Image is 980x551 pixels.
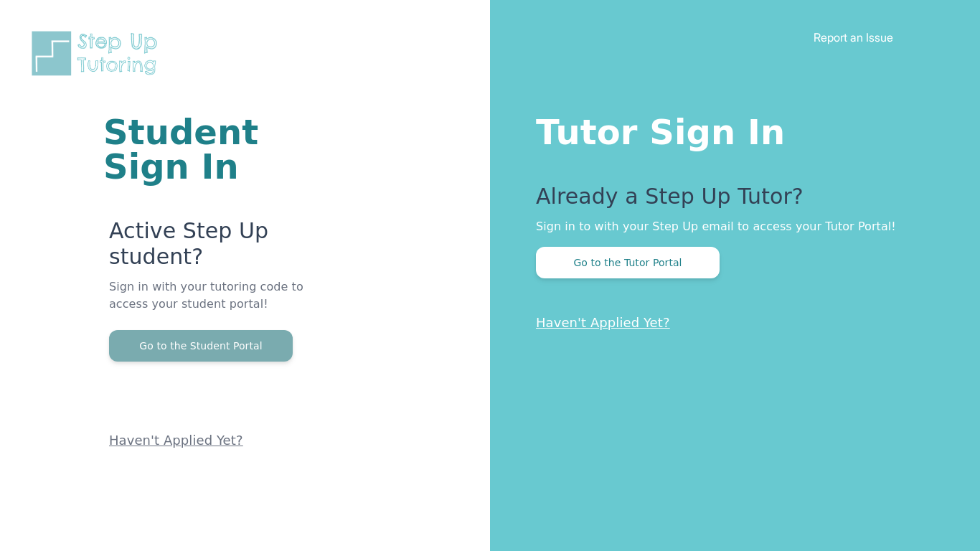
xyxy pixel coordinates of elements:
button: Go to the Student Portal [109,330,293,362]
h1: Student Sign In [103,115,318,184]
a: Report an Issue [814,30,893,44]
p: Already a Step Up Tutor? [536,184,923,218]
a: Go to the Tutor Portal [536,255,720,269]
a: Haven't Applied Yet? [109,433,243,448]
h1: Tutor Sign In [536,109,923,149]
p: Active Step Up student? [109,218,318,278]
img: Step Up Tutoring horizontal logo [29,29,166,78]
p: Sign in to with your Step Up email to access your Tutor Portal! [536,218,923,235]
a: Go to the Student Portal [109,339,293,352]
button: Go to the Tutor Portal [536,247,720,278]
p: Sign in with your tutoring code to access your student portal! [109,278,318,330]
a: Haven't Applied Yet? [536,315,670,330]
